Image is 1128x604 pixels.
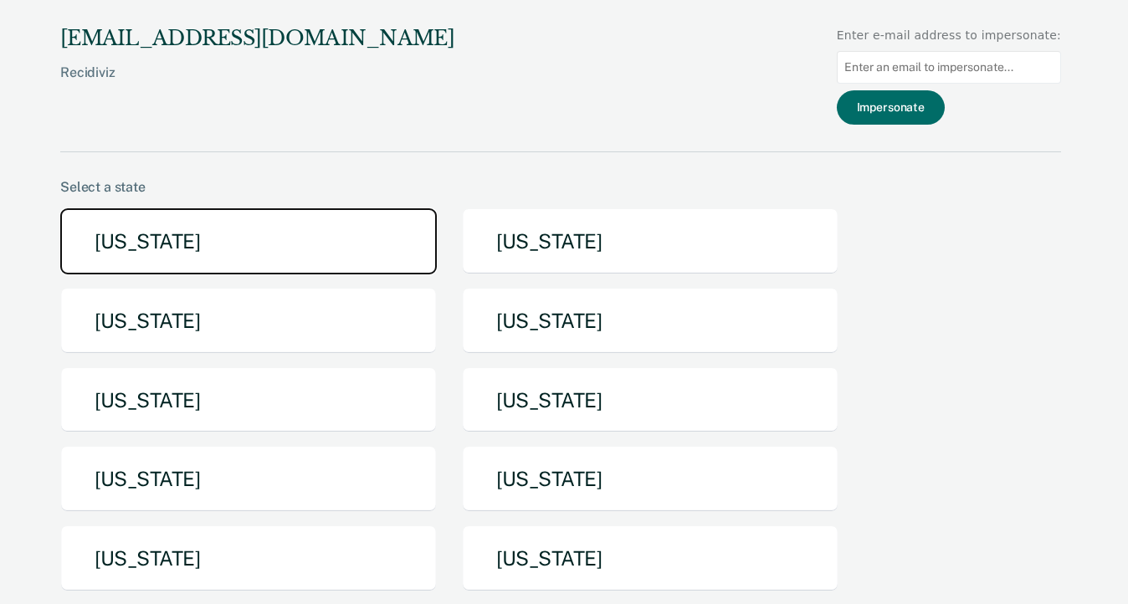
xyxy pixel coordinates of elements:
[462,446,838,512] button: [US_STATE]
[462,208,838,274] button: [US_STATE]
[837,90,945,125] button: Impersonate
[60,64,454,107] div: Recidiviz
[60,367,437,433] button: [US_STATE]
[462,525,838,591] button: [US_STATE]
[60,208,437,274] button: [US_STATE]
[60,288,437,354] button: [US_STATE]
[60,27,454,51] div: [EMAIL_ADDRESS][DOMAIN_NAME]
[462,288,838,354] button: [US_STATE]
[462,367,838,433] button: [US_STATE]
[60,179,1061,195] div: Select a state
[837,51,1061,84] input: Enter an email to impersonate...
[60,525,437,591] button: [US_STATE]
[60,446,437,512] button: [US_STATE]
[837,27,1061,44] div: Enter e-mail address to impersonate:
